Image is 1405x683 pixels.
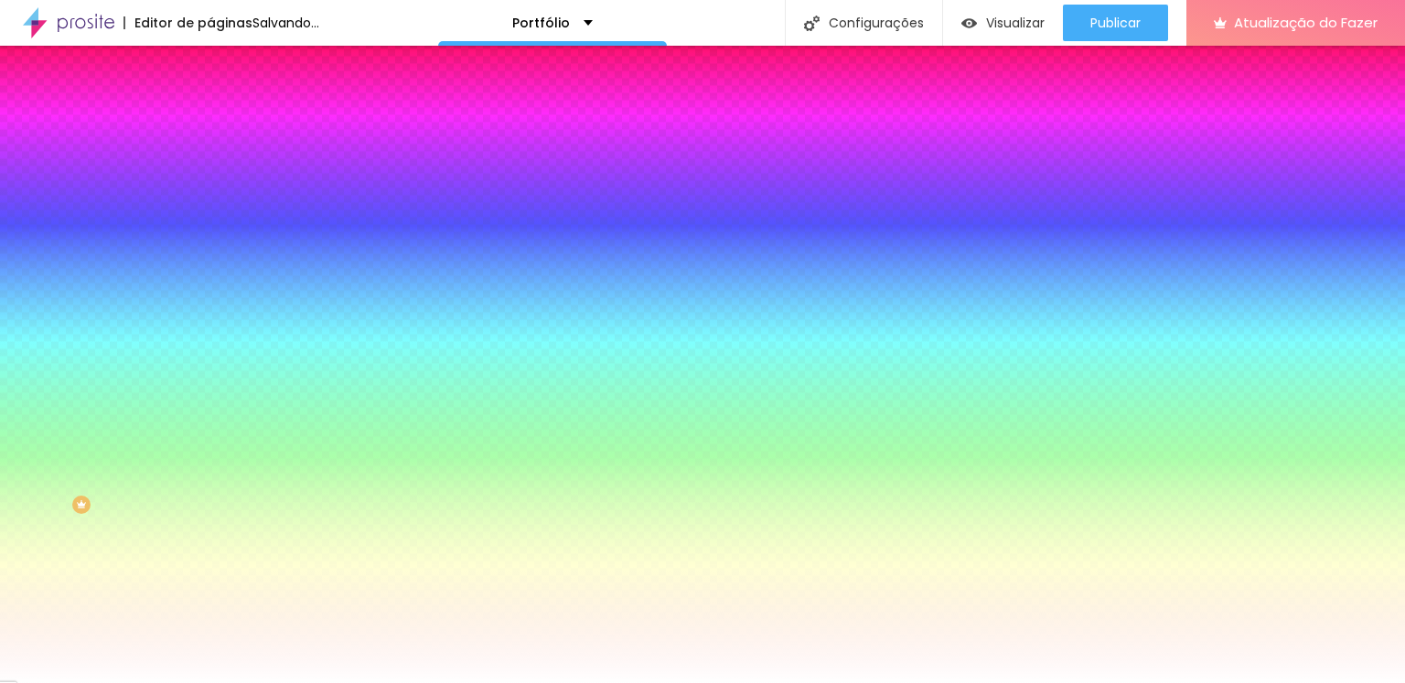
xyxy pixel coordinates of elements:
font: Atualização do Fazer [1234,13,1378,32]
button: Visualizar [943,5,1063,41]
font: Portfólio [512,14,570,32]
img: view-1.svg [961,16,977,31]
font: Visualizar [986,14,1045,32]
div: Salvando... [252,16,319,29]
font: Configurações [829,14,924,32]
font: Editor de páginas [134,14,252,32]
img: Ícone [804,16,820,31]
font: Publicar [1090,14,1141,32]
button: Publicar [1063,5,1168,41]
